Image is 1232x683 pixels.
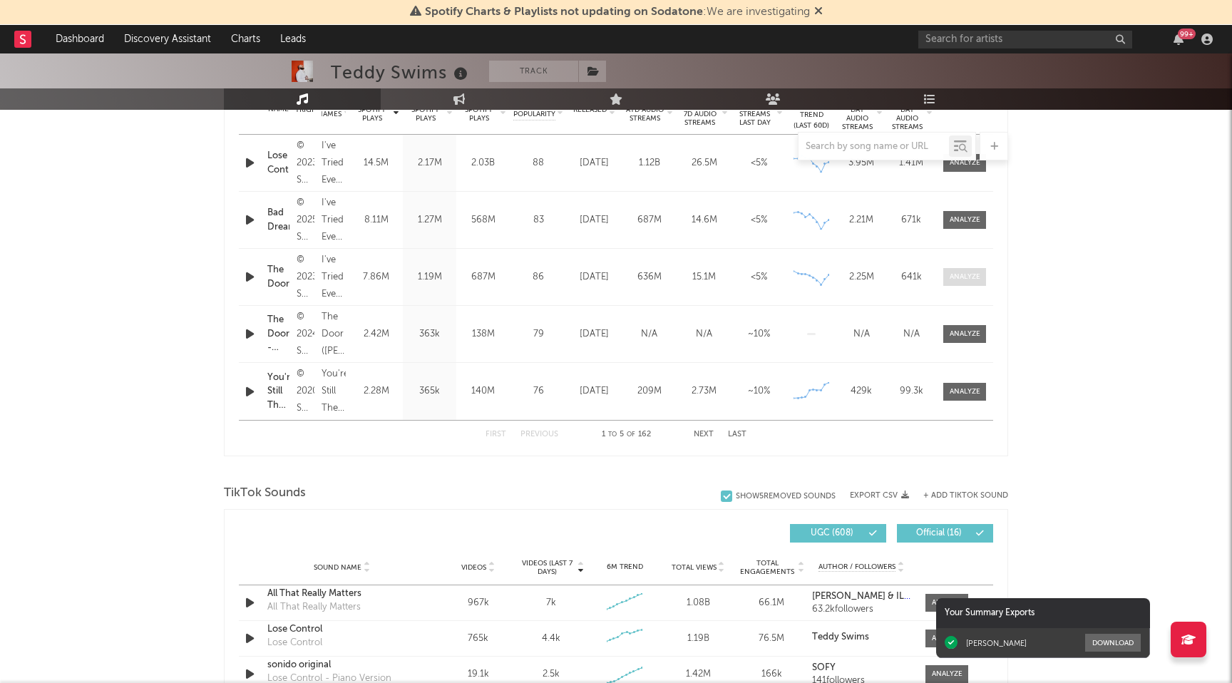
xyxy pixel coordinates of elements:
[890,384,933,399] div: 99.3k
[267,636,322,650] div: Lose Control
[608,431,617,438] span: to
[518,559,576,576] span: Videos (last 7 days)
[790,88,833,131] div: Global Streaming Trend (Last 60D)
[728,431,746,438] button: Last
[267,658,416,672] a: sonido original
[542,632,560,646] div: 4.4k
[790,524,886,543] button: UGC(608)
[739,596,805,610] div: 66.1M
[812,632,911,642] a: Teddy Swims
[460,327,506,341] div: 138M
[1085,634,1141,652] button: Download
[1178,29,1196,39] div: 99 +
[513,213,563,227] div: 83
[267,600,361,615] div: All That Really Matters
[680,156,728,170] div: 26.5M
[739,667,805,682] div: 166k
[406,213,453,227] div: 1.27M
[680,213,728,227] div: 14.6M
[513,384,563,399] div: 76
[460,156,506,170] div: 2.03B
[735,384,783,399] div: ~ 10 %
[445,596,511,610] div: 967k
[850,491,909,500] button: Export CSV
[460,270,506,284] div: 687M
[513,327,563,341] div: 79
[739,559,796,576] span: Total Engagements
[353,384,399,399] div: 2.28M
[570,156,618,170] div: [DATE]
[513,270,563,284] div: 86
[353,270,399,284] div: 7.86M
[812,632,869,642] strong: Teddy Swims
[46,25,114,53] a: Dashboard
[267,206,289,234] a: Bad Dreams
[267,263,289,291] div: The Door
[297,195,314,246] div: © 2025 SWIMS Int. under exclusive license to Warner Records Inc.
[406,384,453,399] div: 365k
[331,61,471,84] div: Teddy Swims
[735,327,783,341] div: ~ 10 %
[840,88,874,131] span: Global Latest Day Audio Streams
[665,596,731,610] div: 1.08B
[625,270,673,284] div: 636M
[936,598,1150,628] div: Your Summary Exports
[461,563,486,572] span: Videos
[297,366,314,417] div: © 2020 SWIMS Int.
[812,592,911,602] a: [PERSON_NAME] & ILLENIUM
[890,156,933,170] div: 1.41M
[460,384,506,399] div: 140M
[890,213,933,227] div: 671k
[267,149,289,177] a: Lose Control
[739,632,805,646] div: 76.5M
[680,384,728,399] div: 2.73M
[840,384,883,399] div: 429k
[840,327,883,341] div: N/A
[799,529,865,538] span: UGC ( 608 )
[297,252,314,303] div: © 2023 SWIMS Int. under exclusive license to Warner Records Inc.
[665,667,731,682] div: 1.42M
[570,384,618,399] div: [DATE]
[665,632,731,646] div: 1.19B
[445,632,511,646] div: 765k
[625,327,673,341] div: N/A
[812,592,938,601] strong: [PERSON_NAME] & ILLENIUM
[267,313,289,355] a: The Door - [PERSON_NAME] Remix
[923,492,1008,500] button: + Add TikTok Sound
[812,663,911,673] a: SOFY
[918,31,1132,48] input: Search for artists
[909,492,1008,500] button: + Add TikTok Sound
[840,213,883,227] div: 2.21M
[546,596,556,610] div: 7k
[625,156,673,170] div: 1.12B
[297,309,314,360] div: © 2024 SWIMS Int. under exclusive license to Warner Records Inc.
[489,61,578,82] button: Track
[267,622,416,637] a: Lose Control
[812,663,836,672] strong: SOFY
[543,667,560,682] div: 2.5k
[322,309,346,360] div: The Door ([PERSON_NAME] Remix)
[799,141,949,153] input: Search by song name or URL
[425,6,810,18] span: : We are investigating
[353,156,399,170] div: 14.5M
[267,587,416,601] a: All That Really Matters
[570,213,618,227] div: [DATE]
[735,213,783,227] div: <5%
[966,638,1027,648] div: [PERSON_NAME]
[114,25,221,53] a: Discovery Assistant
[486,431,506,438] button: First
[322,366,346,417] div: You're Still The One
[890,88,924,131] span: US Latest Day Audio Streams
[513,156,563,170] div: 88
[736,492,836,501] div: Show 5 Removed Sounds
[840,270,883,284] div: 2.25M
[1174,34,1184,45] button: 99+
[353,213,399,227] div: 8.11M
[445,667,511,682] div: 19.1k
[353,327,399,341] div: 2.42M
[570,327,618,341] div: [DATE]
